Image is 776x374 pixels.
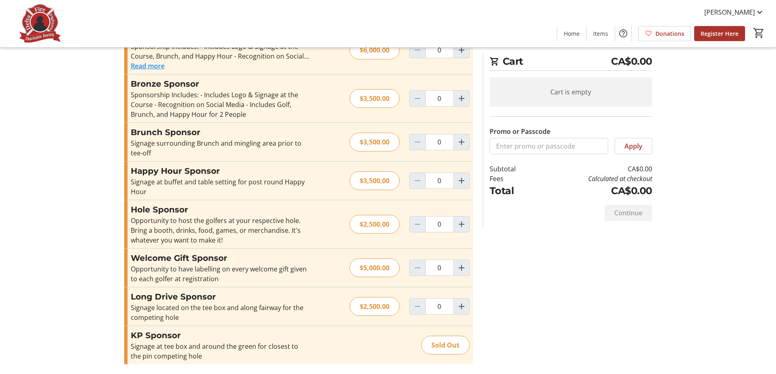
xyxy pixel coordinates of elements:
[752,26,766,40] button: Cart
[131,341,309,361] div: Signage at tee box and around the green for closest to the pin competing hole
[425,260,454,276] input: Welcome Gift Sponsor Quantity
[131,329,309,341] h3: KP Sponsor
[615,25,631,42] button: Help
[490,77,652,107] div: Cart is empty
[490,174,537,184] td: Fees
[593,29,608,38] span: Items
[131,138,309,158] div: Signage surrounding Brunch and mingling area prior to tee-off
[350,297,400,316] div: $2,500.00
[536,184,652,198] td: CA$0.00
[536,174,652,184] td: Calculated at checkout
[490,164,537,174] td: Subtotal
[454,91,469,106] button: Increment by one
[131,42,309,61] div: Sponsorship Includes: - Includes Logo & Signage at the Course, Brunch, and Happy Hour - Recogniti...
[350,258,400,277] div: $5,000.00
[350,89,400,108] div: $3,500.00
[425,42,454,58] input: Silver Sponsor Quantity
[490,184,537,198] td: Total
[131,203,309,216] h3: Hole Sponsor
[698,6,771,19] button: [PERSON_NAME]
[425,134,454,150] input: Brunch Sponsor Quantity
[350,215,400,234] div: $2,500.00
[131,252,309,264] h3: Welcome Gift Sponsor
[490,54,652,71] h2: Cart
[131,126,309,138] h3: Brunch Sponsor
[131,216,309,245] div: Opportunity to host the golfers at your respective hole. Bring a booth, drinks, food, games, or m...
[131,303,309,322] div: Signage located on the tee box and along fairway for the competing hole
[5,3,77,44] img: Delta Firefighters Charitable Society's Logo
[638,26,691,41] a: Donations
[557,26,586,41] a: Home
[536,164,652,174] td: CA$0.00
[421,336,470,354] div: Sold Out
[454,260,469,276] button: Increment by one
[490,138,608,154] input: Enter promo or passcode
[425,298,454,315] input: Long Drive Sponsor Quantity
[425,173,454,189] input: Happy Hour Sponsor Quantity
[131,264,309,284] div: Opportunity to have labelling on every welcome gift given to each golfer at registration
[454,134,469,150] button: Increment by one
[490,127,550,136] label: Promo or Passcode
[131,78,309,90] h3: Bronze Sponsor
[704,7,755,17] span: [PERSON_NAME]
[131,177,309,197] div: Signage at buffet and table setting for post round Happy Hour
[131,61,165,71] button: Read more
[131,291,309,303] h3: Long Drive Sponsor
[655,29,684,38] span: Donations
[624,141,642,151] span: Apply
[694,26,745,41] a: Register Here
[454,299,469,314] button: Increment by one
[131,165,309,177] h3: Happy Hour Sponsor
[425,216,454,232] input: Hole Sponsor Quantity
[454,173,469,188] button: Increment by one
[454,42,469,58] button: Increment by one
[131,90,309,119] div: Sponsorship Includes: - Includes Logo & Signage at the Course - Recognition on Social Media - Inc...
[564,29,580,38] span: Home
[454,217,469,232] button: Increment by one
[615,138,652,154] button: Apply
[701,29,739,38] span: Register Here
[587,26,615,41] a: Items
[611,54,652,69] span: CA$0.00
[425,90,454,107] input: Bronze Sponsor Quantity
[350,133,400,151] div: $3,500.00
[350,171,400,190] div: $3,500.00
[350,41,400,59] div: $6,000.00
